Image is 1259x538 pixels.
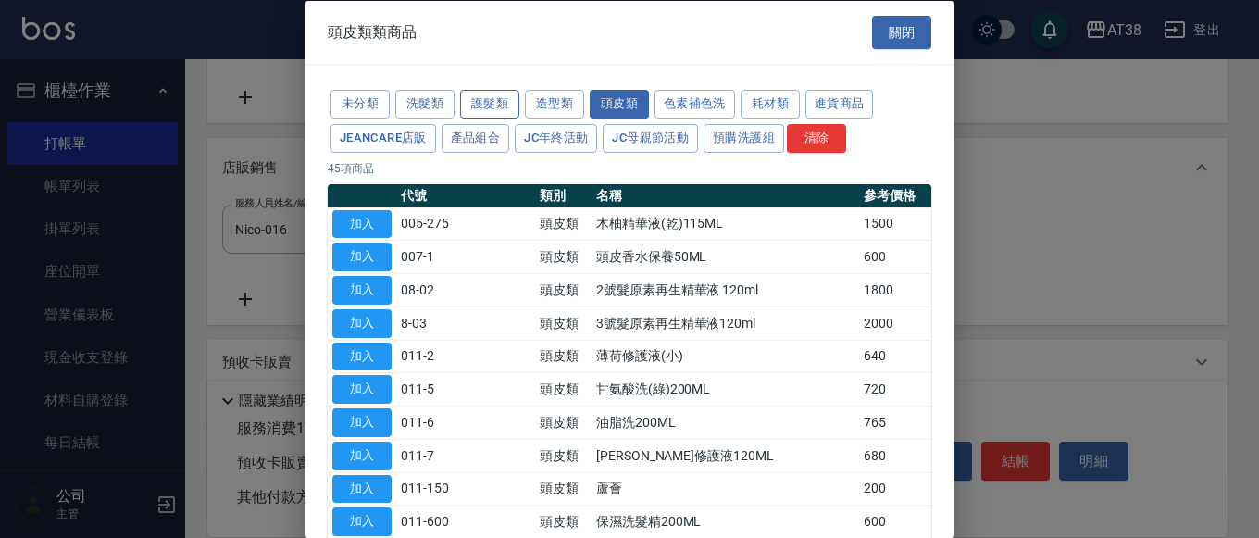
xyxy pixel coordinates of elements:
td: [PERSON_NAME]修護液120ML [592,439,860,472]
td: 600 [859,505,931,538]
td: 640 [859,340,931,373]
button: 關閉 [872,15,931,49]
th: 代號 [396,183,535,207]
td: 頭皮類 [535,406,592,439]
td: 720 [859,372,931,406]
button: 加入 [332,243,392,271]
td: 頭皮類 [535,273,592,307]
button: 加入 [332,342,392,370]
button: 色素補色洗 [654,90,735,119]
button: 加入 [332,408,392,437]
td: 007-1 [396,240,535,273]
td: 木柚精華液(乾)115ML [592,207,860,241]
td: 保濕洗髮精200ML [592,505,860,538]
td: 680 [859,439,931,472]
button: JC年終活動 [515,123,597,152]
td: 頭皮類 [535,307,592,340]
td: 005-275 [396,207,535,241]
td: 1800 [859,273,931,307]
td: 薄荷修護液(小) [592,340,860,373]
td: 08-02 [396,273,535,307]
td: 011-150 [396,472,535,506]
button: 加入 [332,308,392,337]
th: 類別 [535,183,592,207]
button: 進貨商品 [805,90,874,119]
button: 洗髮類 [395,90,455,119]
button: 耗材類 [741,90,800,119]
td: 頭皮類 [535,340,592,373]
td: 765 [859,406,931,439]
td: 頭皮類 [535,505,592,538]
td: 頭皮類 [535,439,592,472]
td: 011-6 [396,406,535,439]
td: 011-5 [396,372,535,406]
td: 頭皮香水保養50ML [592,240,860,273]
td: 2000 [859,307,931,340]
button: 未分類 [330,90,390,119]
td: 1500 [859,207,931,241]
button: 預購洗護組 [704,123,784,152]
td: 頭皮類 [535,372,592,406]
td: 頭皮類 [535,207,592,241]
td: 頭皮類 [535,472,592,506]
td: 600 [859,240,931,273]
button: JC母親節活動 [603,123,698,152]
button: 加入 [332,276,392,305]
button: 加入 [332,375,392,404]
th: 參考價格 [859,183,931,207]
button: 加入 [332,441,392,469]
button: 加入 [332,474,392,503]
button: JeanCare店販 [330,123,436,152]
span: 頭皮類類商品 [328,22,417,41]
button: 頭皮類 [590,90,649,119]
td: 011-7 [396,439,535,472]
td: 蘆薈 [592,472,860,506]
td: 甘氨酸洗(綠)200ML [592,372,860,406]
th: 名稱 [592,183,860,207]
td: 頭皮類 [535,240,592,273]
p: 45 項商品 [328,159,931,176]
td: 油脂洗200ML [592,406,860,439]
button: 加入 [332,209,392,238]
td: 8-03 [396,307,535,340]
button: 護髮類 [460,90,519,119]
td: 3號髮原素再生精華液120ml [592,307,860,340]
td: 011-600 [396,505,535,538]
td: 200 [859,472,931,506]
button: 產品組合 [442,123,510,152]
button: 加入 [332,507,392,536]
td: 011-2 [396,340,535,373]
button: 清除 [787,123,846,152]
td: 2號髮原素再生精華液 120ml [592,273,860,307]
button: 造型類 [525,90,584,119]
